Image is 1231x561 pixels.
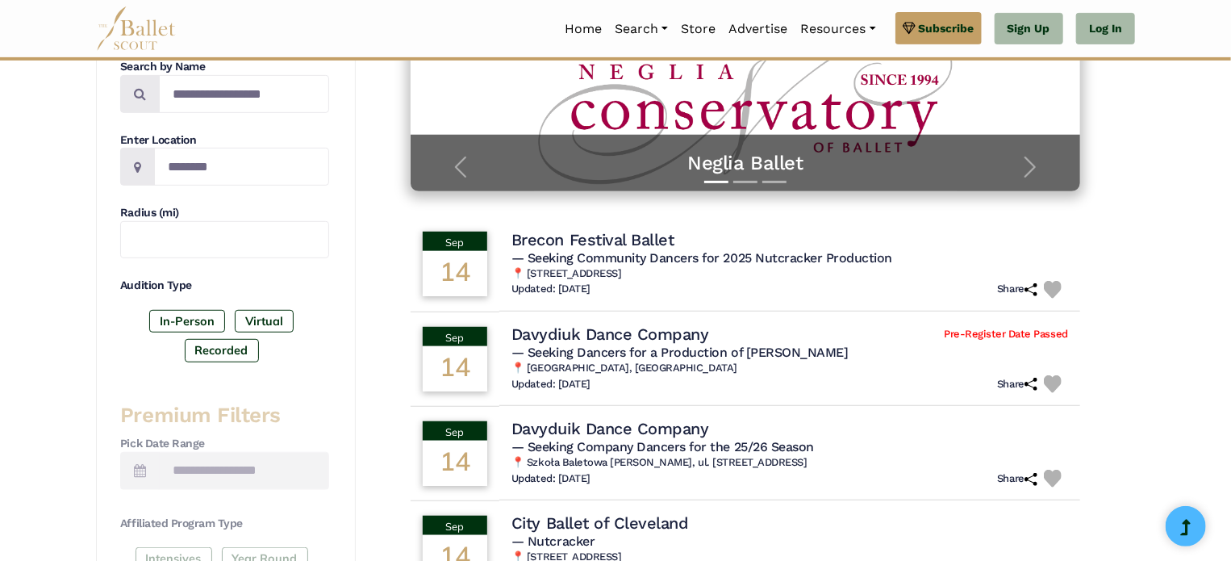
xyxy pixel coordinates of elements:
img: gem.svg [903,19,916,37]
h4: Davydiuk Dance Company [511,324,708,345]
h4: Audition Type [120,278,329,294]
label: In-Person [149,310,225,333]
input: Location [154,148,329,186]
h6: Share [997,283,1037,296]
div: Sep [423,421,487,441]
div: Sep [423,516,487,535]
div: Sep [423,327,487,346]
a: Resources [794,12,882,46]
span: — Nutcracker [511,534,595,549]
a: Advertise [722,12,794,46]
h6: Share [997,472,1037,486]
span: Pre-Register Date Passed [944,328,1067,341]
h4: Radius (mi) [120,205,329,221]
a: Neglia Ballet [427,151,1064,176]
span: — Seeking Community Dancers for 2025 Nutcracker Production [511,250,892,266]
button: Slide 3 [762,173,787,191]
a: Log In [1076,13,1135,45]
h6: 📍 [STREET_ADDRESS] [511,267,1068,281]
a: Search [608,12,674,46]
h4: Search by Name [120,59,329,75]
h4: Brecon Festival Ballet [511,229,674,250]
span: — Seeking Dancers for a Production of [PERSON_NAME] [511,345,849,360]
a: Sign Up [995,13,1063,45]
a: Store [674,12,722,46]
h4: Affiliated Program Type [120,516,329,532]
a: Subscribe [895,12,982,44]
input: Search by names... [159,75,329,113]
div: 14 [423,251,487,296]
h4: Enter Location [120,132,329,149]
h6: Share [997,378,1037,391]
span: — Seeking Company Dancers for the 25/26 Season [511,439,814,454]
button: Slide 2 [733,173,757,191]
div: 14 [423,441,487,486]
h4: City Ballet of Cleveland [511,513,688,534]
h4: Davyduik Dance Company [511,418,708,439]
div: 14 [423,346,487,391]
h6: Updated: [DATE] [511,283,590,296]
h6: Updated: [DATE] [511,472,590,486]
label: Recorded [185,339,259,362]
div: Sep [423,232,487,251]
h6: Updated: [DATE] [511,378,590,391]
a: Home [558,12,608,46]
h6: 📍 Szkoła Baletowa [PERSON_NAME], ul. [STREET_ADDRESS] [511,456,1068,470]
span: Subscribe [919,19,974,37]
h6: 📍 [GEOGRAPHIC_DATA], [GEOGRAPHIC_DATA] [511,362,1068,375]
h4: Pick Date Range [120,436,329,452]
h3: Premium Filters [120,402,329,429]
button: Slide 1 [704,173,728,191]
label: Virtual [235,310,294,333]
